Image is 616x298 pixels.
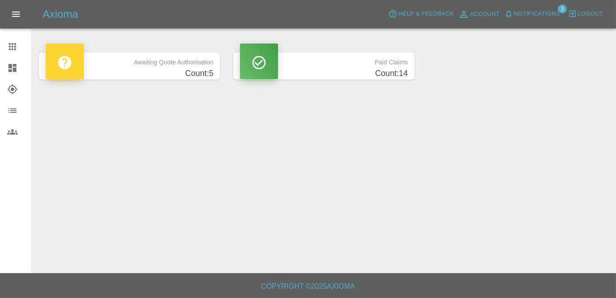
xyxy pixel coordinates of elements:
[240,68,408,79] h4: Count: 14
[5,4,27,25] button: Open drawer
[39,52,220,79] a: Awaiting Quote AuthorisationCount:5
[558,4,567,13] span: 3
[386,7,456,21] button: Help & Feedback
[43,7,78,21] h5: Axioma
[514,9,560,19] span: Notifications
[470,9,500,20] span: Account
[240,52,408,68] p: Paid Claims
[46,68,213,79] h4: Count: 5
[456,7,502,21] a: Account
[502,7,562,21] button: Notifications
[7,280,609,293] h6: Copyright © 2025 Axioma
[398,9,454,19] span: Help & Feedback
[46,52,213,68] p: Awaiting Quote Authorisation
[566,7,605,21] button: Logout
[578,9,603,19] span: Logout
[233,52,414,79] a: Paid ClaimsCount:14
